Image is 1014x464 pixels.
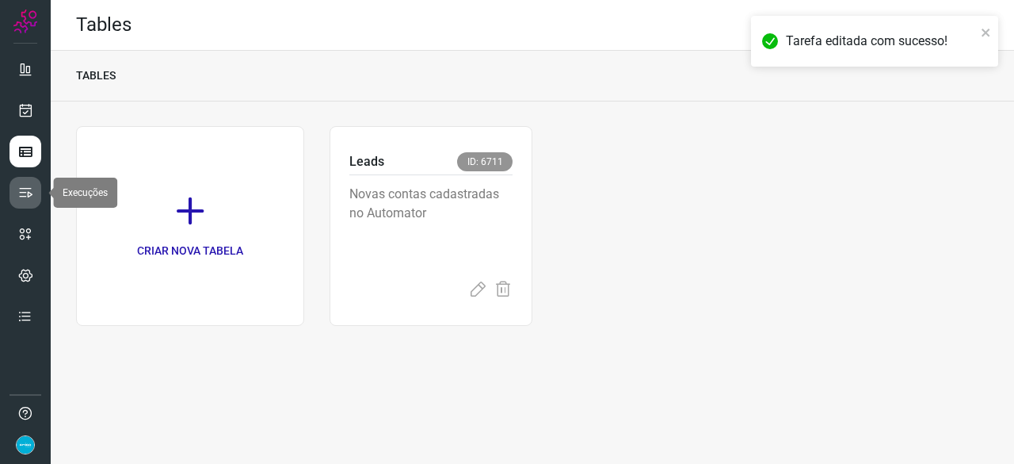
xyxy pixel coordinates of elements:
[13,10,37,33] img: Logo
[16,435,35,454] img: 4352b08165ebb499c4ac5b335522ff74.png
[76,67,116,84] p: TABLES
[137,243,243,259] p: CRIAR NOVA TABELA
[349,185,513,264] p: Novas contas cadastradas no Automator
[349,152,384,171] p: Leads
[786,32,976,51] div: Tarefa editada com sucesso!
[76,13,132,36] h2: Tables
[981,22,992,41] button: close
[76,126,304,326] a: CRIAR NOVA TABELA
[63,187,108,198] span: Execuções
[457,152,513,171] span: ID: 6711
